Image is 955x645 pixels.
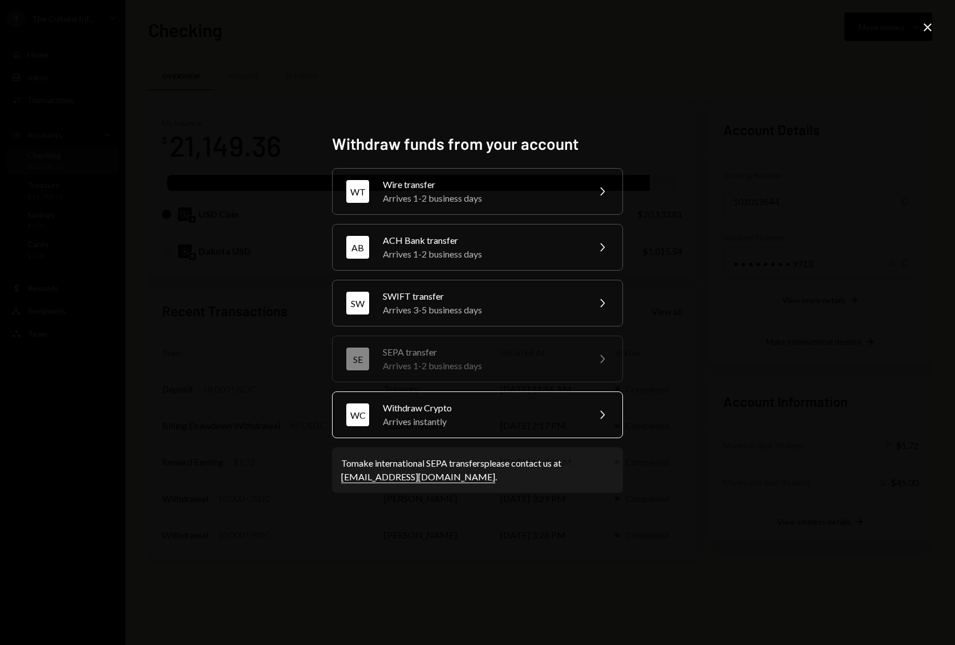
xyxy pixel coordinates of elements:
[383,247,581,261] div: Arrives 1-2 business days
[383,345,581,359] div: SEPA transfer
[341,471,495,483] a: [EMAIL_ADDRESS][DOMAIN_NAME]
[383,191,581,205] div: Arrives 1-2 business days
[383,289,581,303] div: SWIFT transfer
[383,401,581,415] div: Withdraw Crypto
[346,348,369,370] div: SE
[383,234,581,247] div: ACH Bank transfer
[383,303,581,317] div: Arrives 3-5 business days
[332,224,623,271] button: ABACH Bank transferArrives 1-2 business days
[346,292,369,315] div: SW
[383,359,581,373] div: Arrives 1-2 business days
[332,280,623,326] button: SWSWIFT transferArrives 3-5 business days
[346,236,369,259] div: AB
[332,133,623,155] h2: Withdraw funds from your account
[346,403,369,426] div: WC
[346,180,369,203] div: WT
[383,178,581,191] div: Wire transfer
[332,168,623,215] button: WTWire transferArrives 1-2 business days
[383,415,581,428] div: Arrives instantly
[332,391,623,438] button: WCWithdraw CryptoArrives instantly
[332,336,623,382] button: SESEPA transferArrives 1-2 business days
[341,456,614,484] div: To make international SEPA transfers please contact us at .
